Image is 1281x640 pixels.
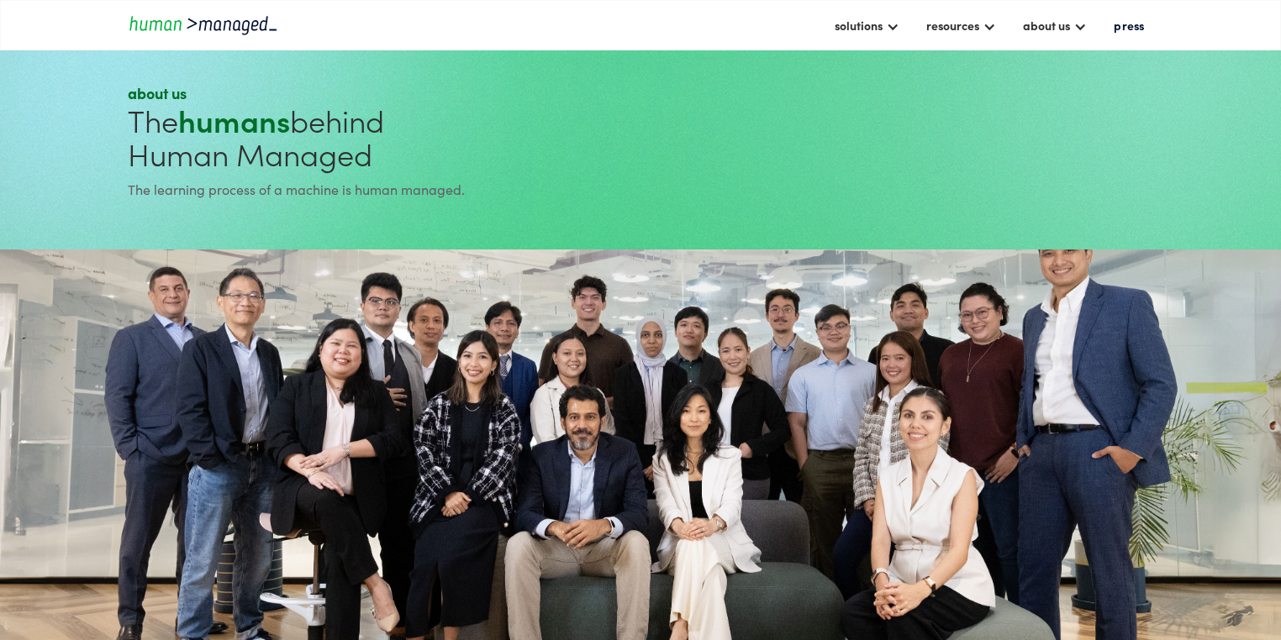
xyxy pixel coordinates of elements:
[128,179,634,199] div: The learning process of a machine is human managed.
[926,15,979,35] div: resources
[1023,15,1070,35] div: about us
[835,15,883,35] div: solutions
[128,103,634,170] h1: The behind Human Managed
[128,83,634,103] div: about us
[1105,11,1152,39] a: press
[178,98,290,141] strong: humans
